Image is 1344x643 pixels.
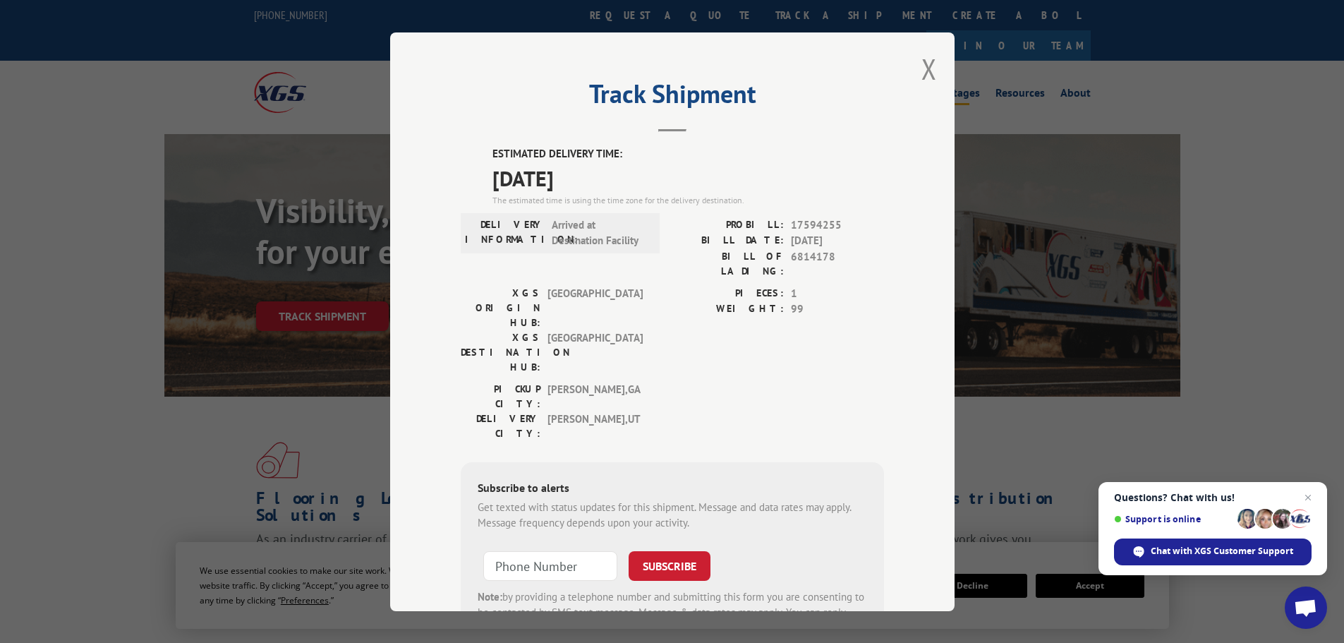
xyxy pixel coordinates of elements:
span: 17594255 [791,217,884,233]
div: Chat with XGS Customer Support [1114,539,1312,565]
span: [GEOGRAPHIC_DATA] [547,330,643,374]
label: BILL DATE: [672,233,784,249]
span: [PERSON_NAME] , UT [547,411,643,440]
span: 99 [791,301,884,318]
span: [DATE] [492,162,884,193]
strong: Note: [478,589,502,603]
span: 6814178 [791,248,884,278]
button: SUBSCRIBE [629,551,710,580]
h2: Track Shipment [461,84,884,111]
span: Chat with XGS Customer Support [1151,545,1293,558]
label: WEIGHT: [672,301,784,318]
span: Support is online [1114,514,1233,524]
button: Close modal [921,50,937,88]
label: PIECES: [672,285,784,301]
span: 1 [791,285,884,301]
span: Close chat [1300,489,1316,506]
label: XGS DESTINATION HUB: [461,330,540,374]
div: Get texted with status updates for this shipment. Message and data rates may apply. Message frequ... [478,499,867,531]
span: Questions? Chat with us! [1114,492,1312,503]
label: DELIVERY CITY: [461,411,540,440]
span: [DATE] [791,233,884,249]
label: ESTIMATED DELIVERY TIME: [492,146,884,162]
div: The estimated time is using the time zone for the delivery destination. [492,193,884,206]
span: [GEOGRAPHIC_DATA] [547,285,643,330]
label: PICKUP CITY: [461,381,540,411]
label: BILL OF LADING: [672,248,784,278]
span: [PERSON_NAME] , GA [547,381,643,411]
label: XGS ORIGIN HUB: [461,285,540,330]
input: Phone Number [483,551,617,580]
label: DELIVERY INFORMATION: [465,217,545,248]
span: Arrived at Destination Facility [552,217,647,248]
div: Open chat [1285,587,1327,629]
div: by providing a telephone number and submitting this form you are consenting to be contacted by SM... [478,589,867,637]
label: PROBILL: [672,217,784,233]
div: Subscribe to alerts [478,479,867,499]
